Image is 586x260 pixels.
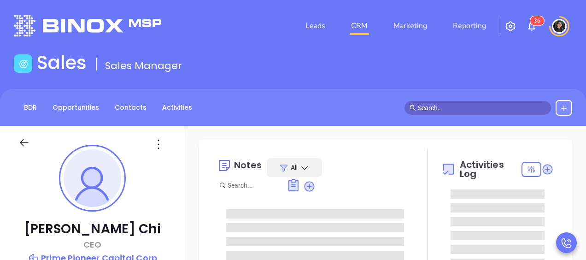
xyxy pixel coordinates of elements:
[157,100,198,115] a: Activities
[291,163,298,172] span: All
[449,17,490,35] a: Reporting
[526,21,537,32] img: iconNotification
[64,149,121,207] img: profile-user
[37,52,87,74] h1: Sales
[390,17,431,35] a: Marketing
[47,100,105,115] a: Opportunities
[460,160,522,178] span: Activities Log
[410,105,416,111] span: search
[18,221,166,237] p: [PERSON_NAME] Chi
[234,160,262,170] div: Notes
[418,103,546,113] input: Search…
[18,238,166,251] p: CEO
[105,59,182,73] span: Sales Manager
[18,100,42,115] a: BDR
[530,16,544,25] sup: 36
[109,100,152,115] a: Contacts
[505,21,516,32] img: iconSetting
[302,17,329,35] a: Leads
[552,19,567,34] img: user
[537,18,540,24] span: 6
[534,18,537,24] span: 3
[228,180,276,190] input: Search...
[14,15,161,36] img: logo
[347,17,371,35] a: CRM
